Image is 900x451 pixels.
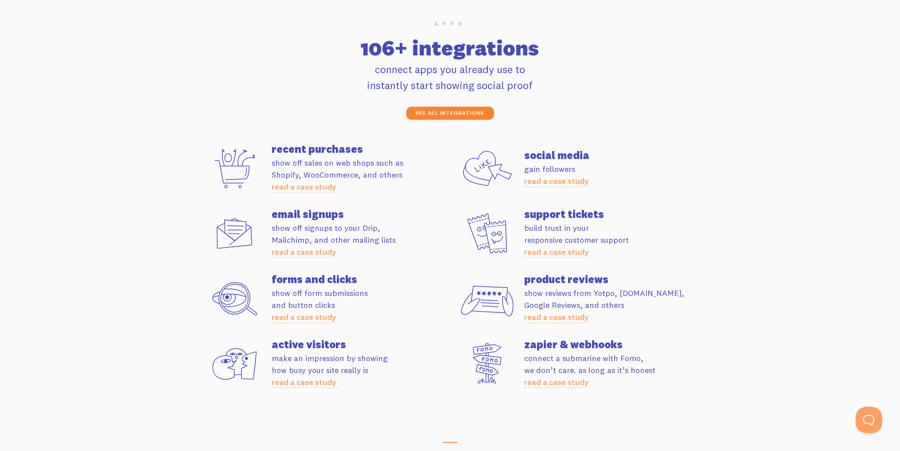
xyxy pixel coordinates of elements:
[525,150,703,160] h4: social media
[406,106,494,120] a: see all integrations
[272,222,450,258] p: show off signups to your Drip, Mailchimp, and other mailing lists
[525,312,589,322] a: read a case study
[203,37,697,58] h2: 106+ integrations
[272,377,337,387] a: read a case study
[272,274,450,284] h4: forms and clicks
[272,339,450,350] h4: active visitors
[525,287,703,323] p: show reviews from Yotpo, [DOMAIN_NAME], Google Reviews, and others
[525,274,703,284] h4: product reviews
[856,407,882,433] iframe: Help Scout Beacon - Open
[272,182,337,192] a: read a case study
[272,287,450,323] p: show off form submissions and button clicks
[525,339,703,350] h4: zapier & webhooks
[203,20,697,27] h6: Apps
[525,352,703,388] p: connect a submarine with Fomo, we don’t care. as long as it’s honest
[272,157,450,193] p: show off sales on web shops such as Shopify, WooCommerce, and others
[272,352,450,388] p: make an impression by showing how busy your site really is
[525,176,589,186] a: read a case study
[525,209,703,219] h4: support tickets
[272,144,450,154] h4: recent purchases
[272,247,337,257] a: read a case study
[525,377,589,387] a: read a case study
[272,209,450,219] h4: email signups
[203,61,697,93] p: connect apps you already use to instantly start showing social proof
[272,312,337,322] a: read a case study
[525,222,703,258] p: build trust in your responsive customer support
[525,163,703,187] p: gain followers
[525,247,589,257] a: read a case study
